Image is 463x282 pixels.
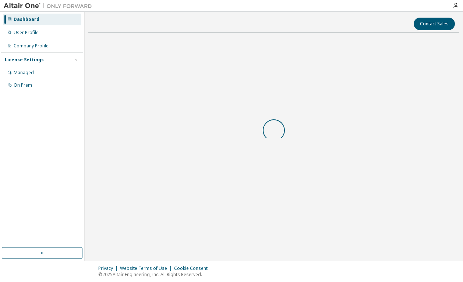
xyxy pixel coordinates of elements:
[14,43,49,49] div: Company Profile
[5,57,44,63] div: License Settings
[14,17,39,22] div: Dashboard
[14,30,39,36] div: User Profile
[120,265,174,271] div: Website Terms of Use
[174,265,212,271] div: Cookie Consent
[14,70,34,76] div: Managed
[98,265,120,271] div: Privacy
[4,2,96,10] img: Altair One
[98,271,212,278] p: © 2025 Altair Engineering, Inc. All Rights Reserved.
[14,82,32,88] div: On Prem
[414,18,455,30] button: Contact Sales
